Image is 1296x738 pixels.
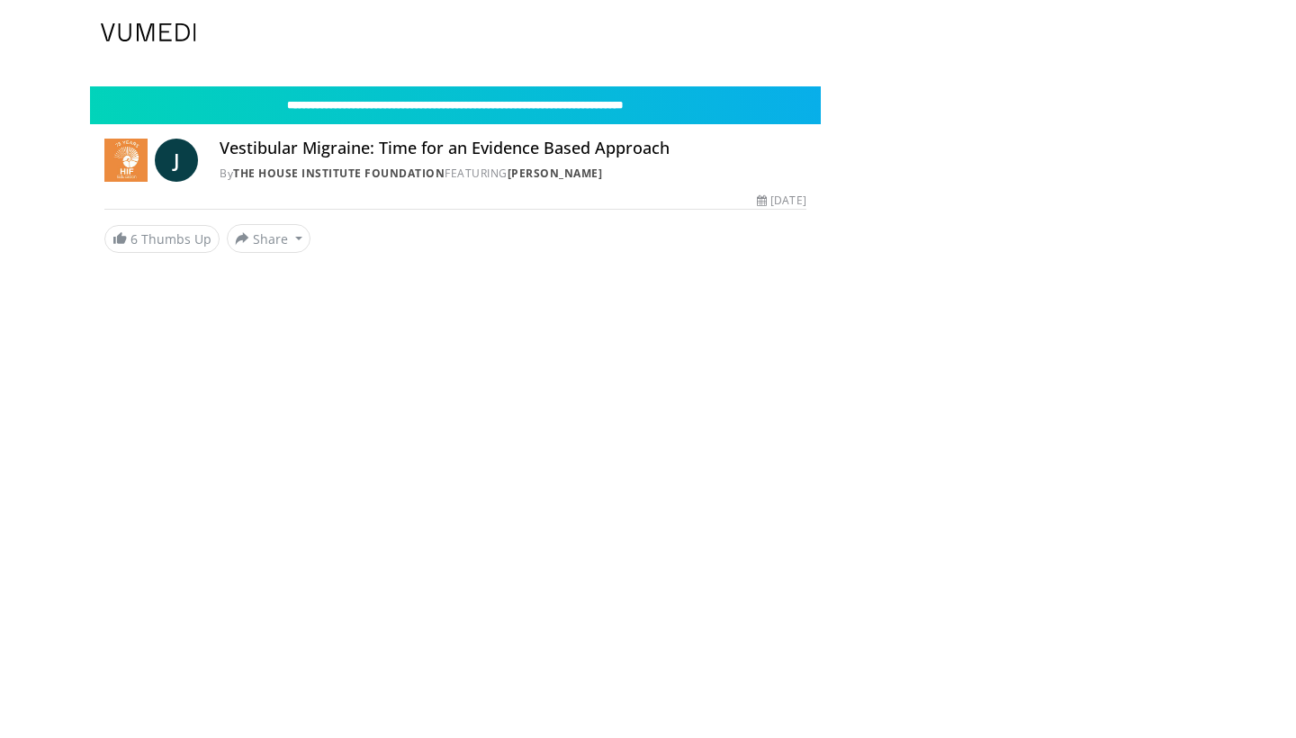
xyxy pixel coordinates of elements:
[220,166,806,182] div: By FEATURING
[227,224,310,253] button: Share
[155,139,198,182] a: J
[757,193,805,209] div: [DATE]
[130,230,138,247] span: 6
[508,166,603,181] a: [PERSON_NAME]
[104,225,220,253] a: 6 Thumbs Up
[220,139,806,158] h4: Vestibular Migraine: Time for an Evidence Based Approach
[233,166,445,181] a: The House Institute Foundation
[104,139,148,182] img: The House Institute Foundation
[101,23,196,41] img: VuMedi Logo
